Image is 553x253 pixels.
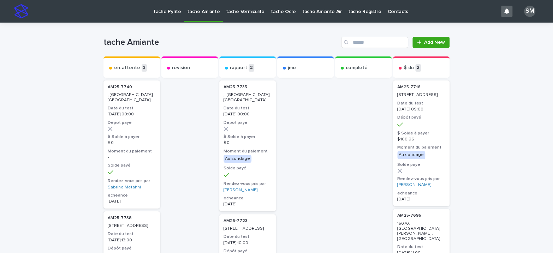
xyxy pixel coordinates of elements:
[230,65,247,71] p: rapport
[397,85,445,90] p: AM25-7716
[397,115,445,120] h3: Dépôt payé
[397,244,445,250] h3: Date du test
[224,155,251,163] div: Au sondage
[397,182,431,187] a: [PERSON_NAME]
[108,163,156,168] h3: Solde payé
[103,37,338,48] h1: tache Amiante
[172,65,190,71] p: révision
[524,6,535,17] div: SM
[224,165,272,171] h3: Solde payé
[108,106,156,111] h3: Date du test
[397,176,445,182] h3: Rendez-vous pris par
[108,199,156,204] p: [DATE]
[249,64,254,72] p: 2
[224,85,272,90] p: AM25-7735
[224,149,272,154] h3: Moment du paiement
[224,140,272,145] p: $ 0
[224,134,272,140] h3: $ Solde à payer
[397,101,445,106] h3: Date du test
[424,40,445,45] span: Add New
[114,65,140,71] p: en-attente
[103,80,160,209] a: AM25-7740 , [GEOGRAPHIC_DATA], [GEOGRAPHIC_DATA]Date du test[DATE] 00:00Dépôt payé$ Solde à payer...
[224,188,257,193] a: [PERSON_NAME]
[397,221,445,242] p: 15070, [GEOGRAPHIC_DATA][PERSON_NAME] , [GEOGRAPHIC_DATA]
[224,195,272,201] h3: echeance
[341,37,408,48] input: Search
[397,151,425,159] div: Au sondage
[397,162,445,168] h3: Solde payé
[397,137,445,142] p: $ 160.96
[108,193,156,198] h3: echeance
[108,92,156,103] p: , [GEOGRAPHIC_DATA], [GEOGRAPHIC_DATA]
[108,238,156,243] p: [DATE] 13:00
[108,85,156,90] p: AM25-7740
[397,213,445,218] p: AM25-7695
[224,112,272,117] p: [DATE] 00:00
[224,120,272,126] h3: Dépôt payé
[397,92,445,97] p: [STREET_ADDRESS]
[224,106,272,111] h3: Date du test
[142,64,147,72] p: 3
[108,155,156,160] p: -
[404,65,414,71] p: $ du
[108,120,156,126] h3: Dépôt payé
[224,241,272,246] p: [DATE] 10:00
[108,134,156,140] h3: $ Solde à payer
[393,80,450,206] a: AM25-7716 [STREET_ADDRESS]Date du test[DATE] 09:00Dépôt payé$ Solde à payer$ 160.96Moment du paie...
[14,4,28,18] img: stacker-logo-s-only.png
[224,202,272,207] p: [DATE]
[224,92,272,103] p: , [GEOGRAPHIC_DATA], [GEOGRAPHIC_DATA]
[224,226,272,231] p: [STREET_ADDRESS]
[415,64,421,72] p: 2
[346,65,368,71] p: complété
[108,231,156,237] h3: Date du test
[108,246,156,251] h3: Dépôt payé
[224,218,272,223] p: AM25-7723
[412,37,450,48] a: Add New
[397,131,445,136] h3: $ Solde à payer
[108,216,156,221] p: AM25-7738
[219,80,276,211] a: AM25-7735 , [GEOGRAPHIC_DATA], [GEOGRAPHIC_DATA]Date du test[DATE] 00:00Dépôt payé$ Solde à payer...
[108,178,156,184] h3: Rendez-vous pris par
[108,149,156,154] h3: Moment du paiement
[397,145,445,150] h3: Moment du paiement
[397,191,445,196] h3: echeance
[108,112,156,117] p: [DATE] 00:00
[397,107,445,112] p: [DATE] 09:00
[224,181,272,187] h3: Rendez-vous pris par
[108,185,141,190] a: Sabrine Metahni
[108,223,156,228] p: [STREET_ADDRESS]
[108,140,156,145] p: $ 0
[397,197,445,202] p: [DATE]
[288,65,296,71] p: jmo
[224,234,272,240] h3: Date du test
